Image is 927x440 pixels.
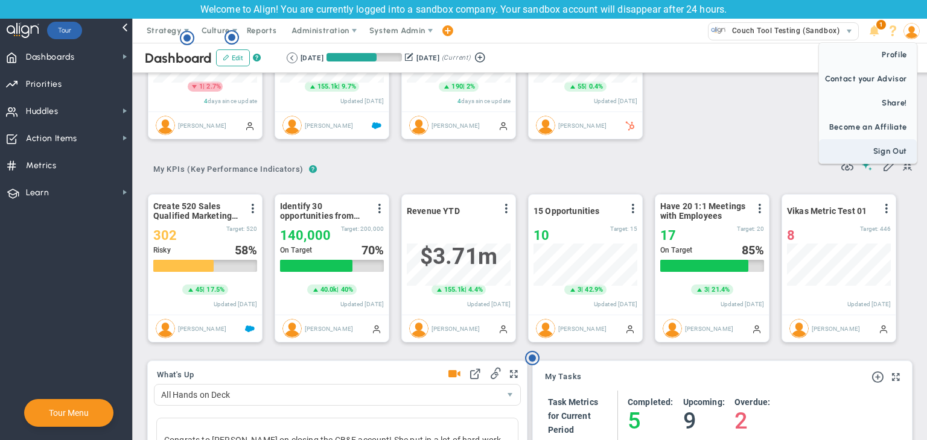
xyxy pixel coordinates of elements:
span: Manually Updated [879,324,888,333]
span: | [708,286,710,294]
span: Target: [860,225,878,232]
span: Create 520 Sales Qualified Marketing Leads [153,201,241,221]
span: [PERSON_NAME] [432,325,480,332]
span: days since update [208,98,257,104]
span: Manually Updated [499,324,508,333]
span: 21.4% [712,286,730,294]
span: 42.9% [585,286,603,294]
span: 40% [341,286,353,294]
img: Sudhir Dakshinamurthy [663,319,682,338]
button: My Tasks [545,372,582,382]
span: Huddles [26,99,59,124]
span: Strategy [147,26,182,35]
span: On Target [280,246,312,254]
span: 17 [660,228,676,243]
span: days since update [461,98,511,104]
span: [PERSON_NAME] [812,325,860,332]
span: Updated [DATE] [721,301,764,307]
div: Period Progress: 66% Day 60 of 90 with 30 remaining. [327,53,402,61]
div: [DATE] [301,52,323,63]
img: Katie Williams [409,116,428,135]
span: [PERSON_NAME] [178,122,226,128]
span: | [465,286,467,294]
span: Updated [DATE] [214,301,257,307]
span: | [337,286,339,294]
span: 1 [876,20,886,30]
span: Profile [819,43,917,67]
span: Action Items [26,126,77,151]
span: 155.1k [317,82,338,92]
span: Dashboards [26,45,75,70]
button: Go to previous period [287,52,298,63]
img: Sudhir Dakshinamurthy [282,319,302,338]
span: Learn [26,180,49,206]
img: 33465.Company.photo [711,23,726,38]
span: 302 [153,228,177,243]
span: 15 Opportunities [534,206,600,216]
span: | [203,83,205,90]
span: What's Up [157,371,194,379]
span: Target: [610,225,628,232]
img: 64089.Person.photo [903,23,920,39]
h4: 5 [628,407,674,434]
div: % [742,244,765,257]
span: 40.0k [320,285,337,295]
span: Manually Updated [625,324,635,333]
h4: 9 [683,407,725,434]
span: 4 [457,98,461,104]
span: | [203,286,205,294]
span: Couch Tool Testing (Sandbox) [726,23,839,39]
span: 58 [235,243,248,257]
img: Sudhir Dakshinamurthy [156,319,175,338]
button: Tour Menu [45,407,92,418]
span: 45 [196,285,203,295]
span: | [463,83,465,90]
span: [PERSON_NAME] [178,325,226,332]
span: 17.5% [206,286,225,294]
span: Refresh Data [841,159,853,171]
span: | [585,83,587,90]
span: [PERSON_NAME] [558,325,607,332]
button: Edit [216,49,250,66]
span: Risky [153,246,171,254]
span: select [841,23,858,40]
div: % [362,244,384,257]
span: 70 [362,243,375,257]
span: (Current) [442,52,471,63]
span: 2.7% [206,83,221,90]
button: What's Up [157,371,194,380]
span: Contact your Advisor [819,67,917,91]
span: Updated [DATE] [340,98,384,104]
h4: Task Metrics [548,397,598,407]
span: Dashboard [145,50,212,66]
span: 200,000 [360,225,384,232]
span: Updated [DATE] [594,301,637,307]
span: Metrics [26,153,57,178]
span: 2% [467,83,475,90]
span: Culture [202,26,230,35]
span: Become an Affiliate [819,115,917,139]
span: 9.7% [342,83,356,90]
span: 55 [578,82,585,92]
span: Sign Out [819,139,917,163]
span: 3 [578,285,581,295]
li: Announcements [865,19,884,43]
img: Jane Wilson [536,116,555,135]
span: 155.1k [444,285,465,295]
span: Salesforce Enabled<br ></span>Sandbox: Quarterly Leads and Opportunities [245,324,255,333]
span: Vikas Metric Test 01 [787,206,867,216]
h4: Upcoming: [683,397,725,407]
span: Salesforce Enabled<br ></span>Sandbox: Quarterly Revenue [372,121,381,130]
button: My KPIs (Key Performance Indicators) [148,160,309,181]
div: % [235,244,258,257]
span: My Tasks [545,372,582,381]
li: Help & Frequently Asked Questions (FAQ) [884,19,902,43]
h4: Overdue: [734,397,770,407]
span: Manually Updated [752,324,762,333]
img: Jane Wilson [156,116,175,135]
span: 1 [199,82,203,92]
img: Sudhir Dakshinamurthy [536,319,555,338]
span: Manually Updated [499,121,508,130]
span: [PERSON_NAME] [558,122,607,128]
span: for Current [548,411,591,421]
